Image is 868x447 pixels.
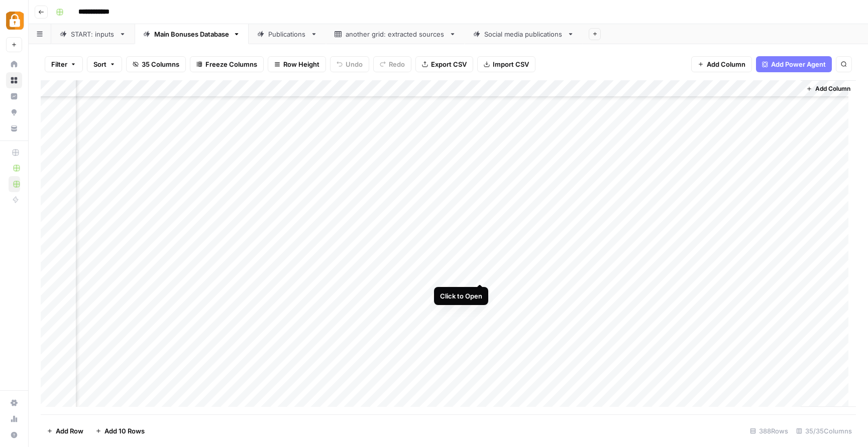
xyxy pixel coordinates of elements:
div: START: inputs [71,29,115,39]
button: Freeze Columns [190,56,264,72]
button: Filter [45,56,83,72]
span: Add Column [815,84,850,93]
span: Row Height [283,59,319,69]
span: Add 10 Rows [104,426,145,436]
a: Insights [6,88,22,104]
a: START: inputs [51,24,135,44]
button: Add Column [691,56,752,72]
button: Add Row [41,423,89,439]
span: Add Column [707,59,745,69]
button: Add 10 Rows [89,423,151,439]
a: Publications [249,24,326,44]
a: Opportunities [6,104,22,120]
button: Sort [87,56,122,72]
a: Social media publications [465,24,583,44]
div: another grid: extracted sources [346,29,445,39]
span: Add Row [56,426,83,436]
button: Row Height [268,56,326,72]
img: Adzz Logo [6,12,24,30]
button: Redo [373,56,411,72]
button: Import CSV [477,56,535,72]
a: Browse [6,72,22,88]
button: Workspace: Adzz [6,8,22,33]
span: 35 Columns [142,59,179,69]
button: Export CSV [415,56,473,72]
span: Freeze Columns [205,59,257,69]
button: Add Power Agent [756,56,832,72]
div: 388 Rows [746,423,792,439]
div: Click to Open [440,291,482,301]
a: Your Data [6,120,22,136]
a: Usage [6,411,22,427]
span: Redo [389,59,405,69]
div: Main Bonuses Database [154,29,229,39]
a: Settings [6,395,22,411]
a: another grid: extracted sources [326,24,465,44]
span: Import CSV [493,59,529,69]
button: Help + Support [6,427,22,443]
button: Undo [330,56,369,72]
div: Publications [268,29,306,39]
button: 35 Columns [126,56,186,72]
a: Home [6,56,22,72]
span: Filter [51,59,67,69]
span: Undo [346,59,363,69]
div: 35/35 Columns [792,423,856,439]
span: Export CSV [431,59,467,69]
span: Sort [93,59,106,69]
button: Add Column [802,82,854,95]
span: Add Power Agent [771,59,826,69]
div: Social media publications [484,29,563,39]
a: Main Bonuses Database [135,24,249,44]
